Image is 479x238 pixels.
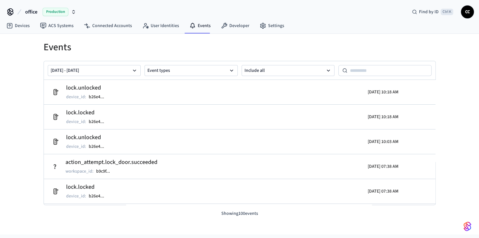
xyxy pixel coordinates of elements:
[368,114,398,120] p: [DATE] 10:18 AM
[87,143,111,150] button: b26e4...
[145,65,238,76] button: Event types
[462,6,473,18] span: CC
[66,108,111,117] h2: lock.locked
[43,8,68,16] span: Production
[66,133,111,142] h2: lock.unlocked
[25,8,37,16] span: office
[35,20,79,32] a: ACS Systems
[44,42,436,53] h1: Events
[95,167,116,175] button: b9c9f...
[216,20,254,32] a: Developer
[66,119,86,125] p: device_id :
[368,188,398,195] p: [DATE] 07:38 AM
[1,20,35,32] a: Devices
[441,9,453,15] span: Ctrl K
[87,118,111,126] button: b26e4...
[368,138,398,145] p: [DATE] 10:03 AM
[87,192,111,200] button: b26e4...
[137,20,184,32] a: User Identities
[66,83,111,92] h2: lock.unlocked
[242,65,335,76] button: Include all
[79,20,137,32] a: Connected Accounts
[368,163,398,170] p: [DATE] 07:38 AM
[66,94,86,100] p: device_id :
[464,221,471,232] img: SeamLogoGradient.69752ec5.svg
[407,6,458,18] div: Find by IDCtrl K
[254,20,289,32] a: Settings
[66,193,86,199] p: device_id :
[48,65,141,76] button: [DATE] - [DATE]
[44,210,436,217] p: Showing 100 events
[87,93,111,101] button: b26e4...
[419,9,439,15] span: Find by ID
[368,89,398,95] p: [DATE] 10:18 AM
[65,168,94,175] p: workspace_id :
[184,20,216,32] a: Events
[66,143,86,150] p: device_id :
[65,158,157,167] h2: action_attempt.lock_door.succeeded
[66,183,111,192] h2: lock.locked
[461,5,474,18] button: CC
